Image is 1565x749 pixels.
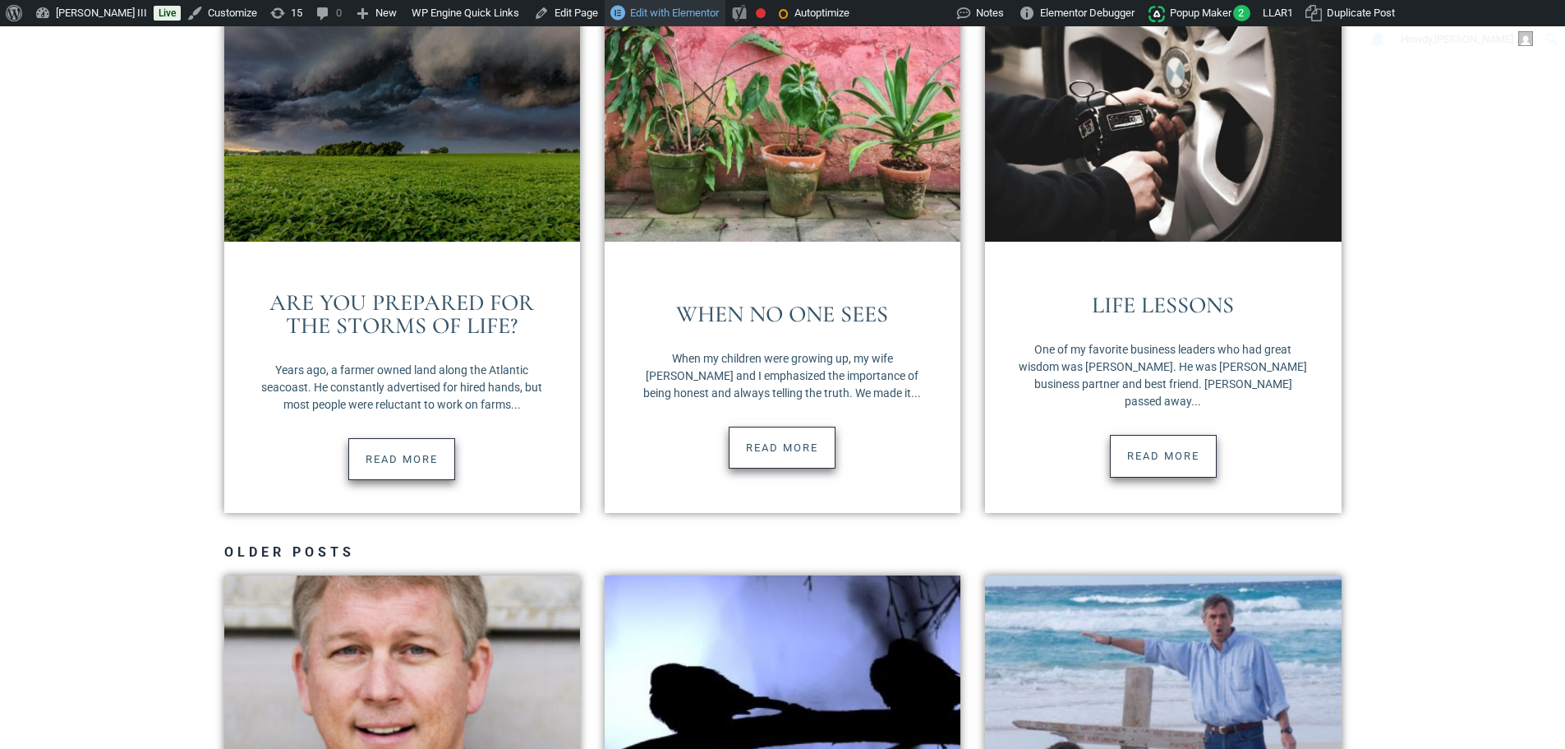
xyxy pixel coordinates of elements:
div: Focus keyphrase not set [756,8,766,18]
a: Life Lessons [1092,291,1234,319]
a: Read more about Are You Prepared for the Storms of Life? [348,438,455,481]
span: 2 [1233,5,1250,21]
a: Read more about Life Lessons [1110,435,1217,478]
a: Howdy, [1395,26,1540,53]
span: Edit with Elementor [630,7,719,19]
a: Are You Prepared for the Storms of Life? [269,289,534,340]
p: Years ago, a farmer owned land along the Atlantic seacoast. He constantly advertised for hired ha... [257,362,547,414]
a: Read more about When No One Sees [729,427,835,469]
span: [PERSON_NAME] [1434,33,1513,45]
p: When my children were growing up, my wife [PERSON_NAME] and I emphasized the importance of being ... [638,350,927,402]
p: One of my favorite business leaders who had great wisdom was [PERSON_NAME]. He was [PERSON_NAME] ... [1018,341,1308,410]
a: Live [154,6,181,21]
a: Older Posts [224,544,355,560]
span: 1 [1287,7,1293,19]
a: When No One Sees [676,300,888,328]
img: Views over 48 hours. Click for more Jetpack Stats. [864,3,956,23]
